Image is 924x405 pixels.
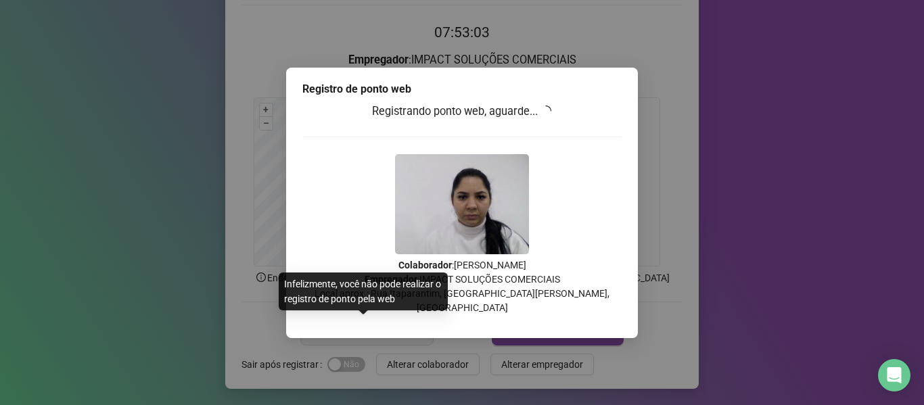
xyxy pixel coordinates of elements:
p: : [PERSON_NAME] : IMPACT SOLUÇÕES COMERCIAIS Local aprox.: Rua Itaparantim, [GEOGRAPHIC_DATA][PER... [302,258,622,315]
div: Infelizmente, você não pode realizar o registro de ponto pela web [279,272,448,310]
strong: Colaborador [398,260,452,270]
h3: Registrando ponto web, aguarde... [302,103,622,120]
img: Z [395,154,529,254]
div: Open Intercom Messenger [878,359,910,391]
div: Registro de ponto web [302,81,622,97]
span: loading [540,105,551,116]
